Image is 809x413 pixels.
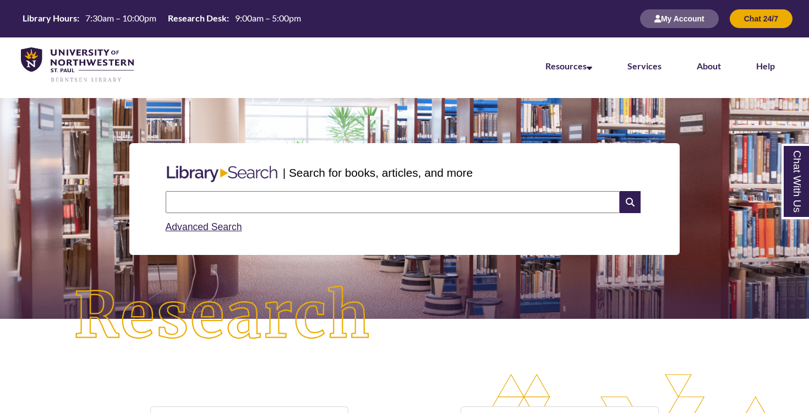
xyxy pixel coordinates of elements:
[85,13,156,23] span: 7:30am – 10:00pm
[627,61,662,71] a: Services
[166,221,242,232] a: Advanced Search
[161,161,283,187] img: Libary Search
[756,61,775,71] a: Help
[163,12,231,24] th: Research Desk:
[620,191,641,213] i: Search
[697,61,721,71] a: About
[640,14,719,23] a: My Account
[21,47,134,83] img: UNWSP Library Logo
[283,164,473,181] p: | Search for books, articles, and more
[235,13,301,23] span: 9:00am – 5:00pm
[18,12,81,24] th: Library Hours:
[730,14,792,23] a: Chat 24/7
[640,9,719,28] button: My Account
[18,12,305,25] a: Hours Today
[545,61,592,71] a: Resources
[18,12,305,24] table: Hours Today
[730,9,792,28] button: Chat 24/7
[41,253,405,379] img: Research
